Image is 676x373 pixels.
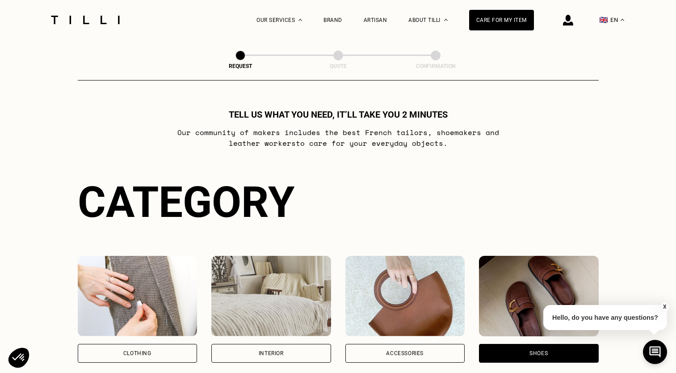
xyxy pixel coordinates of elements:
span: 🇬🇧 [599,16,608,24]
div: Shoes [529,351,548,356]
a: Artisan [364,17,387,23]
img: menu déroulant [621,19,624,21]
div: Request [196,63,285,69]
a: Brand [323,17,342,23]
img: Tilli seamstress service logo [48,16,123,24]
div: Interior [259,351,284,356]
h1: Tell us what you need, it’ll take you 2 minutes [229,109,448,120]
button: X [660,302,669,312]
div: Accessories [386,351,424,356]
div: Clothing [123,351,151,356]
div: Category [78,177,599,227]
img: login icon [563,15,573,25]
p: Our community of makers includes the best French tailors , shoemakers and leather workers to care... [161,127,515,148]
img: Interior [211,256,331,336]
p: Hello, do you have any questions? [543,305,667,330]
img: Accessories [345,256,465,336]
img: About dropdown menu [444,19,448,21]
img: Shoes [479,256,599,336]
div: Quote [294,63,383,69]
a: Care for my item [469,10,534,30]
img: Dropdown menu [298,19,302,21]
img: Clothing [78,256,197,336]
div: Confirmation [391,63,480,69]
